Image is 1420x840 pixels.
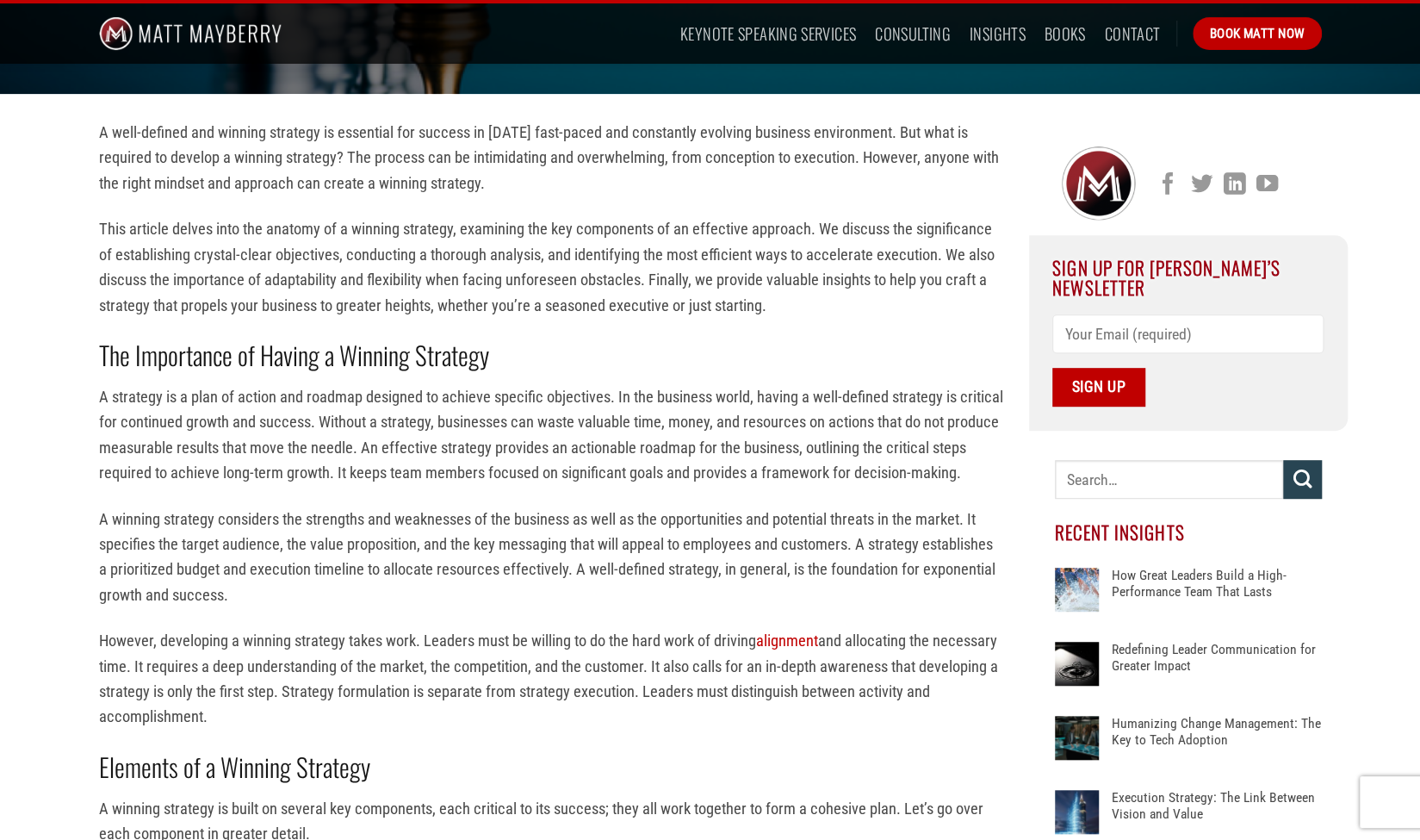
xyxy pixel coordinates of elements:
[1209,23,1305,44] span: Book Matt Now
[756,632,818,650] a: alignment
[1055,519,1185,545] span: Recent Insights
[875,18,951,49] a: Consulting
[99,628,1003,730] p: However, developing a winning strategy takes work. Leaders must be willing to do the hard work of...
[1190,173,1212,197] a: Follow on Twitter
[1283,460,1322,499] button: Submit
[680,18,856,49] a: Keynote Speaking Services
[1055,460,1283,499] input: Search…
[1045,18,1086,49] a: Books
[1052,314,1324,407] form: Contact form
[1112,568,1321,619] a: How Great Leaders Build a High-Performance Team That Lasts
[1052,314,1324,353] input: Your Email (required)
[99,336,489,374] strong: The Importance of Having a Winning Strategy
[99,3,282,64] img: Matt Mayberry
[99,384,1003,486] p: A strategy is a plan of action and roadmap designed to achieve specific objectives. In the busine...
[99,748,370,786] strong: Elements of a Winning Strategy
[970,18,1026,49] a: Insights
[99,216,1003,318] p: This article delves into the anatomy of a winning strategy, examining the key components of an ef...
[99,120,1003,196] p: A well-defined and winning strategy is essential for success in [DATE] fast-paced and constantly ...
[1112,642,1321,694] a: Redefining Leader Communication for Greater Impact
[1223,173,1244,197] a: Follow on LinkedIn
[1052,254,1280,300] span: Sign Up For [PERSON_NAME]’s Newsletter
[99,507,1003,608] p: A winning strategy considers the strengths and weaknesses of the business as well as the opportun...
[1052,368,1145,407] input: Sign Up
[1256,173,1277,197] a: Follow on YouTube
[1112,716,1321,768] a: Humanizing Change Management: The Key to Tech Adoption
[1193,17,1321,50] a: Book Matt Now
[1105,18,1161,49] a: Contact
[1157,173,1179,197] a: Follow on Facebook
